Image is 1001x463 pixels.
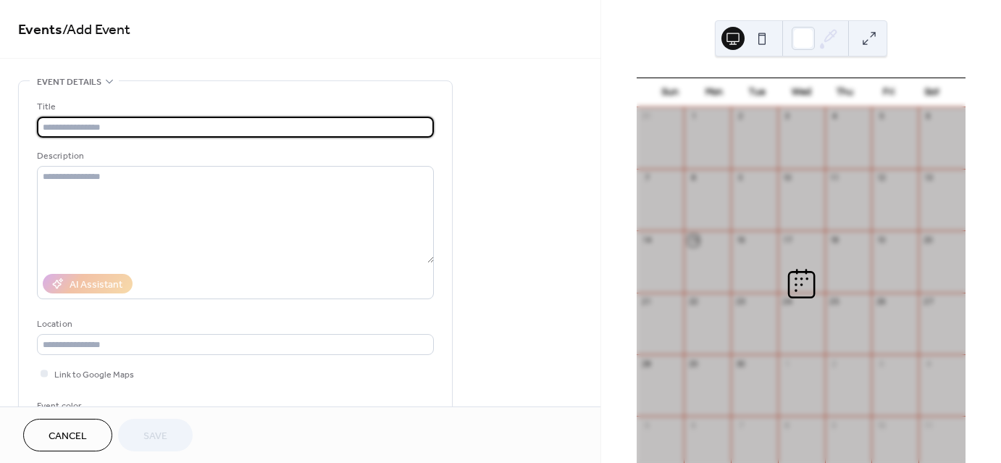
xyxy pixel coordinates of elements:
div: 17 [782,235,793,246]
div: 5 [641,420,652,431]
div: 9 [829,420,840,431]
div: 26 [876,297,887,308]
div: Thu [823,78,866,107]
div: 14 [641,235,652,246]
div: Title [37,99,431,114]
div: Sun [648,78,692,107]
div: 6 [688,420,699,431]
div: 9 [735,173,746,184]
div: 22 [688,297,699,308]
div: Sat [910,78,954,107]
div: Mon [692,78,735,107]
div: Wed [779,78,823,107]
div: 3 [876,359,887,370]
div: 7 [735,420,746,431]
span: Event details [37,75,101,90]
div: 11 [923,420,934,431]
div: 23 [735,297,746,308]
div: Description [37,149,431,164]
div: 5 [876,112,887,122]
div: 30 [735,359,746,370]
div: 29 [688,359,699,370]
div: 18 [829,235,840,246]
div: 20 [923,235,934,246]
div: Location [37,317,431,332]
div: 8 [782,420,793,431]
div: 13 [923,173,934,184]
div: 7 [641,173,652,184]
div: 15 [688,235,699,246]
div: 8 [688,173,699,184]
div: Tue [736,78,779,107]
div: 10 [782,173,793,184]
div: 16 [735,235,746,246]
div: 10 [876,420,887,431]
div: 2 [829,359,840,370]
div: 27 [923,297,934,308]
div: 2 [735,112,746,122]
div: 31 [641,112,652,122]
div: 12 [876,173,887,184]
a: Events [18,16,62,44]
div: 3 [782,112,793,122]
span: Cancel [49,429,87,444]
span: / Add Event [62,16,130,44]
div: 11 [829,173,840,184]
div: 24 [782,297,793,308]
div: 28 [641,359,652,370]
div: Fri [866,78,910,107]
div: 4 [829,112,840,122]
div: Event color [37,399,146,414]
div: 19 [876,235,887,246]
div: 1 [782,359,793,370]
div: 25 [829,297,840,308]
button: Cancel [23,419,112,451]
div: 6 [923,112,934,122]
div: 4 [923,359,934,370]
span: Link to Google Maps [54,367,134,383]
div: 21 [641,297,652,308]
div: 1 [688,112,699,122]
